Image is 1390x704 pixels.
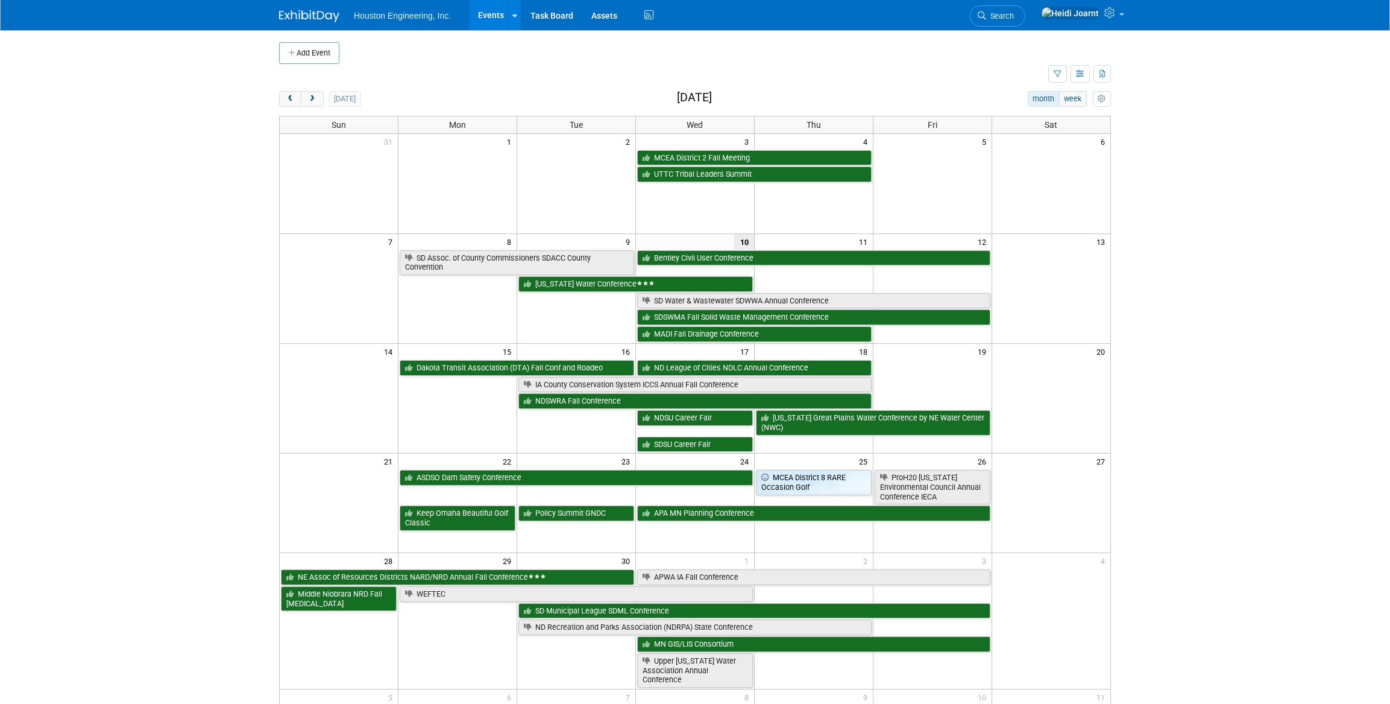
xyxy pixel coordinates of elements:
[383,134,398,149] span: 31
[329,91,361,107] button: [DATE]
[400,470,753,486] a: ASDSO Dam Safety Conference
[637,410,753,426] a: NDSU Career Fair
[1099,553,1110,568] span: 4
[279,91,301,107] button: prev
[981,553,992,568] span: 3
[624,134,635,149] span: 2
[637,166,872,182] a: UTTC Tribal Leaders Summit
[1095,234,1110,249] span: 13
[279,42,339,64] button: Add Event
[637,150,872,166] a: MCEA District 2 Fall Meeting
[986,11,1014,21] span: Search
[858,344,873,359] span: 18
[739,454,754,469] span: 24
[620,454,635,469] span: 23
[875,470,990,504] a: ProH20 [US_STATE] Environmental Council Annual Conference IECA
[301,91,323,107] button: next
[354,11,451,21] span: Houston Engineering, Inc.
[332,120,346,130] span: Sun
[570,120,583,130] span: Tue
[620,553,635,568] span: 30
[637,360,872,376] a: ND League of Cities NDLC Annual Conference
[637,309,990,325] a: SDSWMA Fall Solid Waste Management Conference
[387,234,398,249] span: 7
[1093,91,1111,107] button: myCustomButton
[637,437,753,452] a: SDSU Career Fair
[687,120,703,130] span: Wed
[506,234,517,249] span: 8
[637,250,990,266] a: Bentley Civil User Conference
[518,506,634,521] a: Policy Summit GNDC
[281,586,397,611] a: Middle Niobrara NRD Fall [MEDICAL_DATA]
[383,454,398,469] span: 21
[637,653,753,688] a: Upper [US_STATE] Water Association Annual Conference
[734,234,754,249] span: 10
[756,410,990,435] a: [US_STATE] Great Plains Water Conference by NE Water Center (NWC)
[1059,91,1087,107] button: week
[624,234,635,249] span: 9
[637,506,990,521] a: APA MN Planning Conference
[637,293,990,309] a: SD Water & Wastewater SDWWA Annual Conference
[739,344,754,359] span: 17
[279,10,339,22] img: ExhibitDay
[858,234,873,249] span: 11
[743,553,754,568] span: 1
[1095,344,1110,359] span: 20
[976,454,992,469] span: 26
[281,569,634,585] a: NE Assoc of Resources Districts NARD/NRD Annual Fall Conference
[1041,7,1099,20] img: Heidi Joarnt
[862,553,873,568] span: 2
[1099,134,1110,149] span: 6
[518,603,990,619] a: SD Municipal League SDML Conference
[756,470,872,495] a: MCEA District 8 RARE Occasion Golf
[400,506,515,530] a: Keep Omaha Beautiful Golf Classic
[1045,120,1057,130] span: Sat
[976,344,992,359] span: 19
[400,586,753,602] a: WEFTEC
[637,569,990,585] a: APWA IA Fall Conference
[620,344,635,359] span: 16
[518,393,872,409] a: NDSWRA Fall Conference
[400,360,634,376] a: Dakota Transit Association (DTA) Fall Conf and Roadeo
[400,250,634,275] a: SD Assoc. of County Commissioners SDACC County Convention
[518,276,753,292] a: [US_STATE] Water Conference
[502,344,517,359] span: 15
[518,377,872,393] a: IA County Conservation System ICCS Annual Fall Conference
[383,344,398,359] span: 14
[981,134,992,149] span: 5
[743,134,754,149] span: 3
[506,134,517,149] span: 1
[518,620,872,635] a: ND Recreation and Parks Association (NDRPA) State Conference
[970,5,1025,27] a: Search
[677,91,712,104] h2: [DATE]
[1095,454,1110,469] span: 27
[1028,91,1060,107] button: month
[502,454,517,469] span: 22
[807,120,821,130] span: Thu
[449,120,466,130] span: Mon
[858,454,873,469] span: 25
[637,636,990,652] a: MN GIS/LIS Consortium
[928,120,937,130] span: Fri
[637,326,872,342] a: MADI Fall Drainage Conference
[976,234,992,249] span: 12
[502,553,517,568] span: 29
[383,553,398,568] span: 28
[862,134,873,149] span: 4
[1098,95,1105,103] i: Personalize Calendar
